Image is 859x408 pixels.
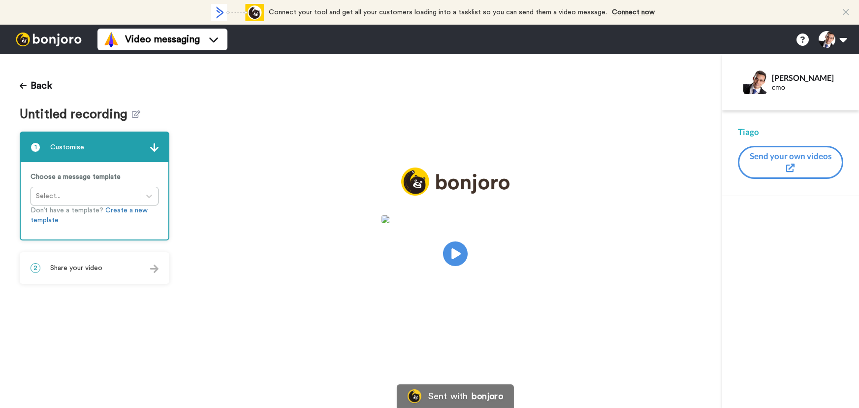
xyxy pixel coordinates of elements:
[743,70,767,94] img: Profile Image
[738,126,843,138] div: Tiago
[20,252,169,284] div: 2Share your video
[738,146,843,179] button: Send your own videos
[150,265,159,273] img: arrow.svg
[382,215,529,223] img: 4242dfc6-61aa-4559-904f-dbc50c9bf804.jpg
[50,263,102,273] span: Share your video
[401,168,509,196] img: logo_full.png
[31,142,40,152] span: 1
[150,143,159,152] img: arrow.svg
[772,73,843,82] div: [PERSON_NAME]
[397,384,514,408] a: Bonjoro LogoSent withbonjoro
[12,33,86,46] img: bj-logo-header-white.svg
[103,32,119,47] img: vm-color.svg
[20,74,52,98] button: Back
[31,172,159,182] p: Choose a message template
[31,207,148,224] a: Create a new template
[31,263,40,273] span: 2
[20,107,132,122] span: Untitled recording
[125,33,200,46] span: Video messaging
[269,9,607,16] span: Connect your tool and get all your customers loading into a tasklist so you can send them a video...
[210,4,264,21] div: animation
[428,392,468,401] div: Sent with
[50,142,84,152] span: Customise
[772,83,843,92] div: cmo
[472,392,503,401] div: bonjoro
[612,9,655,16] a: Connect now
[31,205,159,225] p: Don’t have a template?
[408,389,421,403] img: Bonjoro Logo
